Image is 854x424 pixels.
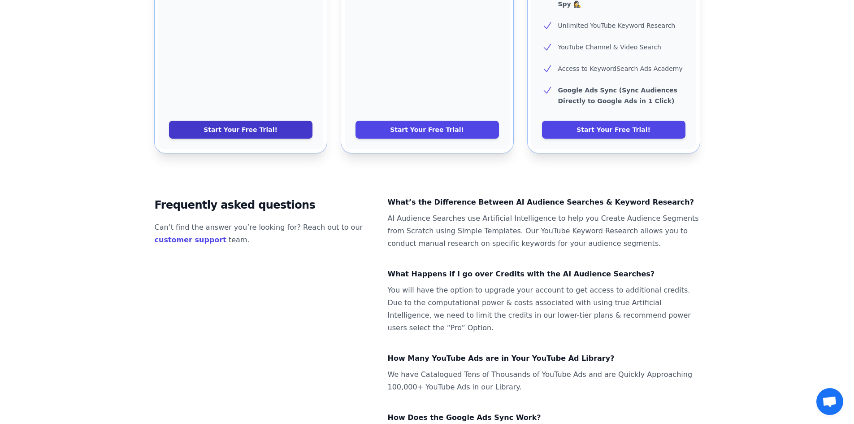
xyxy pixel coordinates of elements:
[155,221,373,246] p: Can’t find the answer you’re looking for? Reach out to our team.
[388,284,700,334] dd: You will have the option to upgrade your account to get access to additional credits. Due to the ...
[388,352,700,365] dt: How Many YouTube Ads are in Your YouTube Ad Library?
[558,44,661,51] span: YouTube Channel & Video Search
[816,388,843,415] a: Open chat
[558,87,677,105] b: Google Ads Sync (Sync Audiences Directly to Google Ads in 1 Click)
[155,196,373,214] h2: Frequently asked questions
[388,368,700,393] dd: We have Catalogued Tens of Thousands of YouTube Ads and are Quickly Approaching 100,000+ YouTube ...
[558,22,676,29] span: Unlimited YouTube Keyword Research
[388,212,700,250] dd: AI Audience Searches use Artificial Intelligence to help you Create Audience Segments from Scratc...
[542,121,685,139] a: Start Your Free Trial!
[169,121,312,139] a: Start Your Free Trial!
[388,268,700,280] dt: What Happens if I go over Credits with the AI Audience Searches?
[558,65,683,72] span: Access to KeywordSearch Ads Academy
[388,411,700,424] dt: How Does the Google Ads Sync Work?
[355,121,499,139] a: Start Your Free Trial!
[388,196,700,209] dt: What’s the Difference Between AI Audience Searches & Keyword Research?
[155,236,226,244] a: customer support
